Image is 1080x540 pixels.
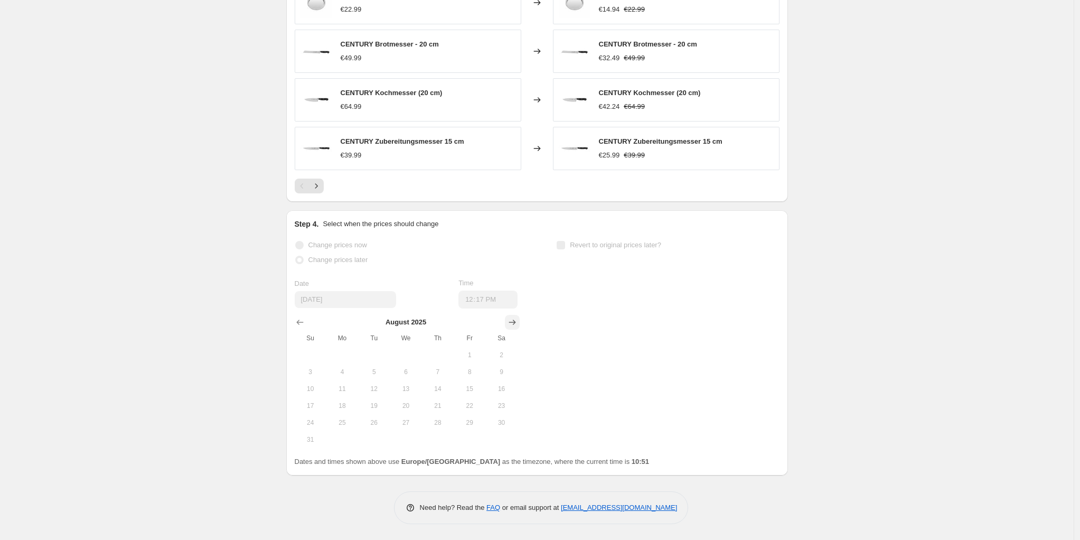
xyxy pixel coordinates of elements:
[394,368,417,376] span: 6
[293,315,307,330] button: Show previous month, July 2025
[299,402,322,410] span: 17
[299,368,322,376] span: 3
[485,330,517,347] th: Saturday
[624,4,645,15] strike: €22.99
[422,414,454,431] button: Thursday August 28 2025
[624,150,645,161] strike: €39.99
[422,330,454,347] th: Thursday
[341,4,362,15] div: €22.99
[295,414,326,431] button: Sunday August 24 2025
[331,334,354,342] span: Mo
[394,418,417,427] span: 27
[426,368,449,376] span: 7
[454,380,485,397] button: Friday August 15 2025
[505,315,520,330] button: Show next month, September 2025
[390,397,421,414] button: Wednesday August 20 2025
[295,219,319,229] h2: Step 4.
[454,347,485,364] button: Friday August 1 2025
[326,364,358,380] button: Monday August 4 2025
[326,397,358,414] button: Monday August 18 2025
[390,414,421,431] button: Wednesday August 27 2025
[420,504,487,511] span: Need help? Read the
[426,334,449,342] span: Th
[299,435,322,444] span: 31
[559,84,590,116] img: Tramontina_CENTURY_Kochmesser_15_cm__0724_01_80x.jpg
[490,418,513,427] span: 30
[300,84,332,116] img: Tramontina_CENTURY_Kochmesser_15_cm__0724_01_80x.jpg
[454,397,485,414] button: Friday August 22 2025
[326,330,358,347] th: Monday
[500,504,561,511] span: or email support at
[331,368,354,376] span: 4
[295,364,326,380] button: Sunday August 3 2025
[485,414,517,431] button: Saturday August 30 2025
[394,334,417,342] span: We
[458,385,481,393] span: 15
[559,35,590,67] img: Tramontina_CENTURYBrotmesser20cm_0724_01_80x.jpg
[295,280,309,287] span: Date
[485,347,517,364] button: Saturday August 2 2025
[299,418,322,427] span: 24
[490,334,513,342] span: Sa
[490,402,513,410] span: 23
[358,397,390,414] button: Tuesday August 19 2025
[394,385,417,393] span: 13
[362,402,386,410] span: 19
[559,133,590,164] img: Tramontina_CENTURYZubereitungsmesser15cm_0724_03_80x.jpg
[570,241,661,249] span: Revert to original prices later?
[485,397,517,414] button: Saturday August 23 2025
[426,385,449,393] span: 14
[599,137,722,145] span: CENTURY Zubereitungsmesser 15 cm
[331,402,354,410] span: 18
[624,53,645,63] strike: €49.99
[599,89,701,97] span: CENTURY Kochmesser (20 cm)
[422,380,454,397] button: Thursday August 14 2025
[561,504,677,511] a: [EMAIL_ADDRESS][DOMAIN_NAME]
[331,418,354,427] span: 25
[599,4,620,15] div: €14.94
[632,458,649,465] b: 10:51
[422,364,454,380] button: Thursday August 7 2025
[341,53,362,63] div: €49.99
[599,53,620,63] div: €32.49
[358,380,390,397] button: Tuesday August 12 2025
[300,35,332,67] img: Tramontina_CENTURYBrotmesser20cm_0724_01_80x.jpg
[390,330,421,347] th: Wednesday
[624,101,645,112] strike: €64.99
[458,279,473,287] span: Time
[426,402,449,410] span: 21
[358,414,390,431] button: Tuesday August 26 2025
[454,330,485,347] th: Friday
[362,368,386,376] span: 5
[358,364,390,380] button: Tuesday August 5 2025
[295,431,326,448] button: Sunday August 31 2025
[458,418,481,427] span: 29
[362,385,386,393] span: 12
[295,397,326,414] button: Sunday August 17 2025
[458,351,481,359] span: 1
[295,330,326,347] th: Sunday
[300,133,332,164] img: Tramontina_CENTURYZubereitungsmesser15cm_0724_03_80x.jpg
[295,179,324,193] nav: Pagination
[299,385,322,393] span: 10
[309,179,324,193] button: Next
[358,330,390,347] th: Tuesday
[362,334,386,342] span: Tu
[486,504,500,511] a: FAQ
[295,458,650,465] span: Dates and times shown above use as the timezone, where the current time is
[341,89,443,97] span: CENTURY Kochmesser (20 cm)
[458,334,481,342] span: Fr
[341,40,439,48] span: CENTURY Brotmesser - 20 cm
[326,414,358,431] button: Monday August 25 2025
[341,101,362,112] div: €64.99
[490,368,513,376] span: 9
[295,380,326,397] button: Sunday August 10 2025
[454,414,485,431] button: Friday August 29 2025
[308,256,368,264] span: Change prices later
[458,291,518,309] input: 12:00
[599,150,620,161] div: €25.99
[458,368,481,376] span: 8
[308,241,367,249] span: Change prices now
[341,137,464,145] span: CENTURY Zubereitungsmesser 15 cm
[458,402,481,410] span: 22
